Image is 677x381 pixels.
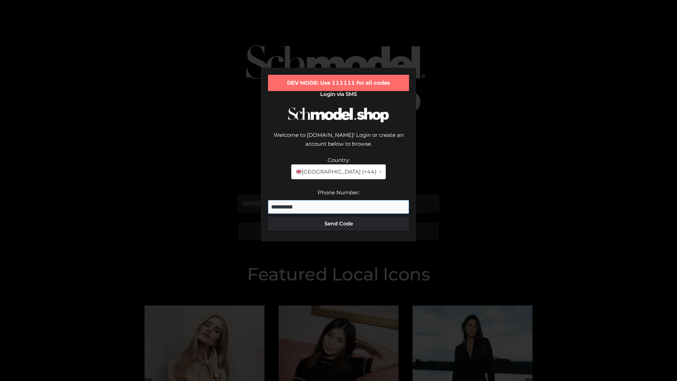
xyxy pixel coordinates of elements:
[268,217,409,231] button: Send Code
[295,167,376,176] span: [GEOGRAPHIC_DATA] (+44)
[268,91,409,97] h2: Login via SMS
[286,101,391,129] img: Schmodel Logo
[328,157,350,163] label: Country:
[268,75,409,91] div: DEV MODE: Use 111111 for all codes
[296,169,301,174] img: 🇬🇧
[318,189,360,196] label: Phone Number:
[268,131,409,156] div: Welcome to [DOMAIN_NAME]! Login or create an account below to browse.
